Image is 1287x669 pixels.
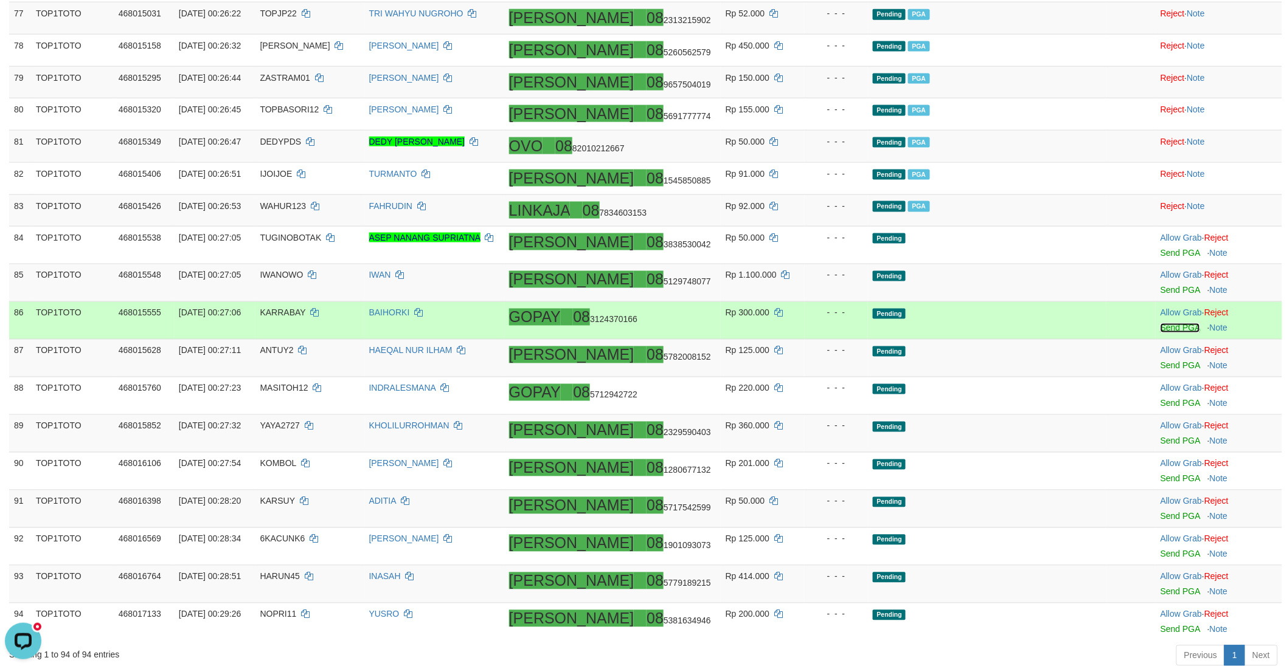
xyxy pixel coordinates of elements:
div: - - - [810,232,863,244]
span: 468015320 [119,105,161,114]
a: [PERSON_NAME] [369,41,439,50]
td: · [1156,194,1282,227]
span: [DATE] 00:28:51 [179,572,241,582]
span: Copy 081280677132 to clipboard [647,465,711,475]
span: DEDYPDS [260,137,302,146]
span: PGA [908,105,929,115]
a: Note [1210,323,1228,333]
span: 468015852 [119,421,161,431]
ah_el_jm_1756146672679: [PERSON_NAME] [509,422,634,439]
span: [DATE] 00:26:47 [179,137,241,146]
span: Pending [873,309,906,319]
td: TOP1TOTO [31,264,114,302]
span: TOPJP22 [260,9,297,18]
span: [PERSON_NAME] [260,41,330,50]
span: Pending [873,41,906,52]
div: - - - [810,307,863,319]
span: KARSUY [260,496,295,506]
span: PGA [908,74,929,84]
span: [DATE] 00:28:20 [179,496,241,506]
span: Rp 414.000 [726,572,769,582]
ah_el_jm_1756146672679: 08 [647,105,664,122]
a: Note [1187,9,1205,18]
a: Reject [1204,308,1229,318]
td: TOP1TOTO [31,35,114,67]
ah_el_jm_1756146672679: 08 [647,41,664,58]
span: 468015760 [119,383,161,393]
ah_el_jm_1756146672679: [PERSON_NAME] [509,74,634,91]
span: · [1160,308,1204,318]
span: IJOIJOE [260,169,293,179]
span: Pending [873,170,906,180]
a: Note [1187,137,1205,146]
td: 79 [9,66,31,98]
span: Pending [873,535,906,545]
a: Allow Grab [1160,308,1202,318]
span: · [1160,421,1204,431]
a: Previous [1176,645,1225,666]
a: Allow Grab [1160,609,1202,619]
a: Reject [1160,41,1185,50]
span: Copy 085712942722 to clipboard [573,390,637,400]
a: Note [1210,625,1228,634]
div: - - - [810,7,863,19]
a: Send PGA [1160,625,1200,634]
ah_el_jm_1755828486103: 08 [583,202,600,219]
td: TOP1TOTO [31,528,114,566]
span: · [1160,383,1204,393]
a: Note [1187,73,1205,83]
td: · [1156,227,1282,264]
a: FAHRUDIN [369,201,413,211]
a: Reject [1204,421,1229,431]
a: Next [1244,645,1278,666]
a: Reject [1204,383,1229,393]
span: Copy 085691777774 to clipboard [647,111,711,121]
span: Rp 450.000 [726,41,769,50]
ah_el_jm_1756146672679: 08 [647,497,664,514]
ah_el_jm_1756146672679: 08 [647,170,664,187]
td: TOP1TOTO [31,377,114,415]
a: Note [1187,41,1205,50]
span: 468015426 [119,201,161,211]
span: 468016764 [119,572,161,582]
span: Pending [873,9,906,19]
td: 81 [9,131,31,163]
a: Send PGA [1160,361,1200,371]
a: [PERSON_NAME] [369,534,439,544]
div: - - - [810,495,863,507]
td: TOP1TOTO [31,302,114,340]
span: Copy 083838530042 to clipboard [647,239,711,249]
span: Copy 089657504019 to clipboard [647,80,711,89]
td: 82 [9,162,31,194]
span: Rp 91.000 [726,169,765,179]
span: ANTUY2 [260,346,294,355]
span: Pending [873,105,906,115]
td: · [1156,377,1282,415]
span: · [1160,233,1204,242]
span: Pending [873,201,906,211]
span: Copy 085260562579 to clipboard [647,47,711,57]
a: Send PGA [1160,436,1200,446]
td: · [1156,302,1282,340]
a: Note [1210,286,1228,295]
span: Pending [873,384,906,394]
span: Rp 220.000 [726,383,769,393]
td: TOP1TOTO [31,490,114,528]
td: 83 [9,194,31,227]
span: IWANOWO [260,270,304,280]
span: 468016398 [119,496,161,506]
span: PGA [908,201,929,211]
a: Allow Grab [1160,421,1202,431]
a: [PERSON_NAME] [369,73,439,83]
td: · [1156,162,1282,194]
td: 91 [9,490,31,528]
a: Allow Grab [1160,572,1202,582]
ah_el_jm_1756146672679: 08 [647,535,664,552]
span: Rp 50.000 [726,496,765,506]
span: Rp 201.000 [726,459,769,468]
a: INDRALESMANA [369,383,436,393]
a: Note [1210,248,1228,258]
td: 86 [9,302,31,340]
span: 468016106 [119,459,161,468]
div: - - - [810,458,863,470]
